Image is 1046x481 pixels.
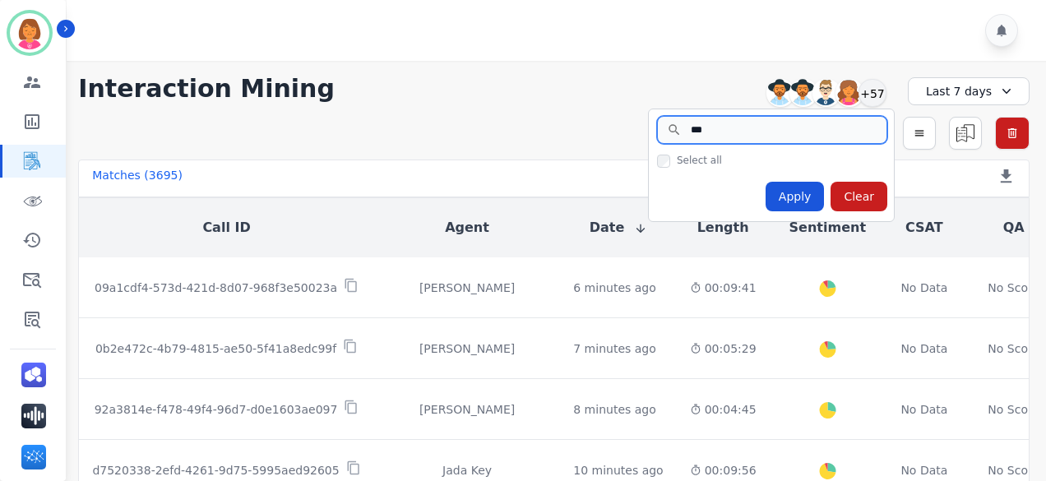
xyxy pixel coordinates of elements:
[573,340,656,357] div: 7 minutes ago
[859,79,886,107] div: +57
[690,462,757,479] div: 00:09:56
[573,280,656,296] div: 6 minutes ago
[387,401,547,418] div: [PERSON_NAME]
[92,167,183,190] div: Matches ( 3695 )
[988,401,1039,418] div: No Score
[95,340,336,357] p: 0b2e472c-4b79-4815-ae50-5f41a8edc99f
[387,462,547,479] div: Jada Key
[766,182,825,211] div: Apply
[988,462,1039,479] div: No Score
[573,462,663,479] div: 10 minutes ago
[202,218,250,238] button: Call ID
[690,340,757,357] div: 00:05:29
[690,401,757,418] div: 00:04:45
[899,340,950,357] div: No Data
[95,401,338,418] p: 92a3814e-f478-49f4-96d7-d0e1603ae097
[445,218,489,238] button: Agent
[697,218,749,238] button: Length
[905,218,943,238] button: CSAT
[387,280,547,296] div: [PERSON_NAME]
[590,218,648,238] button: Date
[92,462,339,479] p: d7520338-2efd-4261-9d75-5995aed92605
[78,74,335,104] h1: Interaction Mining
[10,13,49,53] img: Bordered avatar
[831,182,887,211] div: Clear
[988,280,1039,296] div: No Score
[387,340,547,357] div: [PERSON_NAME]
[988,340,1039,357] div: No Score
[899,280,950,296] div: No Data
[95,280,337,296] p: 09a1cdf4-573d-421d-8d07-968f3e50023a
[789,218,866,238] button: Sentiment
[1003,218,1025,238] button: QA
[677,154,722,167] span: Select all
[899,462,950,479] div: No Data
[573,401,656,418] div: 8 minutes ago
[908,77,1030,105] div: Last 7 days
[899,401,950,418] div: No Data
[690,280,757,296] div: 00:09:41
